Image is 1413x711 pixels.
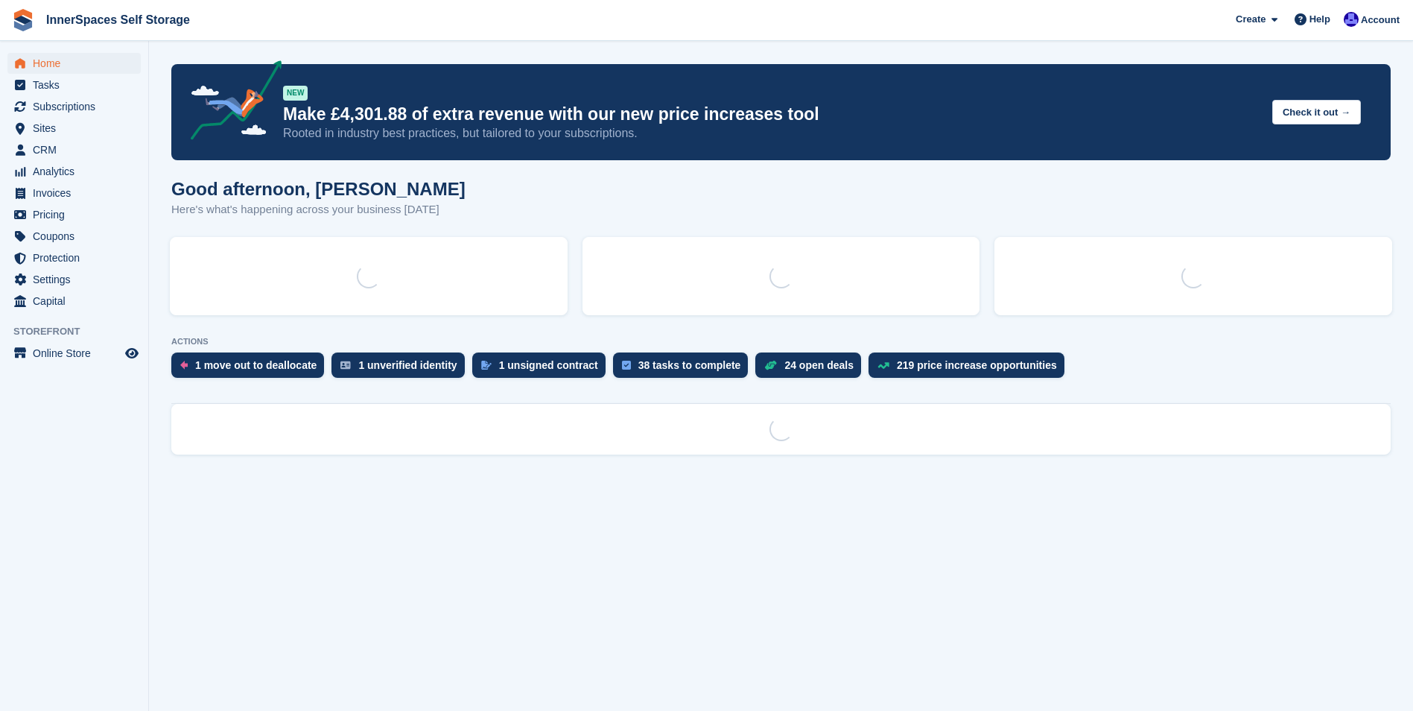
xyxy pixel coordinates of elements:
[764,360,777,370] img: deal-1b604bf984904fb50ccaf53a9ad4b4a5d6e5aea283cecdc64d6e3604feb123c2.svg
[195,359,317,371] div: 1 move out to deallocate
[7,161,141,182] a: menu
[1344,12,1359,27] img: Russell Harding
[877,362,889,369] img: price_increase_opportunities-93ffe204e8149a01c8c9dc8f82e8f89637d9d84a8eef4429ea346261dce0b2c0.svg
[7,96,141,117] a: menu
[33,247,122,268] span: Protection
[7,118,141,139] a: menu
[283,104,1260,125] p: Make £4,301.88 of extra revenue with our new price increases tool
[33,96,122,117] span: Subscriptions
[33,226,122,247] span: Coupons
[7,343,141,364] a: menu
[784,359,854,371] div: 24 open deals
[755,353,869,385] a: 24 open deals
[13,324,148,339] span: Storefront
[33,269,122,290] span: Settings
[123,344,141,362] a: Preview store
[7,53,141,74] a: menu
[33,118,122,139] span: Sites
[283,86,308,101] div: NEW
[33,161,122,182] span: Analytics
[171,179,466,199] h1: Good afternoon, [PERSON_NAME]
[171,201,466,218] p: Here's what's happening across your business [DATE]
[171,353,331,385] a: 1 move out to deallocate
[7,183,141,203] a: menu
[7,269,141,290] a: menu
[7,226,141,247] a: menu
[171,337,1391,347] p: ACTIONS
[7,204,141,225] a: menu
[40,7,196,32] a: InnerSpaces Self Storage
[283,125,1260,142] p: Rooted in industry best practices, but tailored to your subscriptions.
[33,183,122,203] span: Invoices
[1272,100,1361,124] button: Check it out →
[180,361,188,370] img: move_outs_to_deallocate_icon-f764333ba52eb49d3ac5e1228854f67142a1ed5810a6f6cc68b1a99e826820c5.svg
[638,359,741,371] div: 38 tasks to complete
[12,9,34,31] img: stora-icon-8386f47178a22dfd0bd8f6a31ec36ba5ce8667c1dd55bd0f319d3a0aa187defe.svg
[7,291,141,312] a: menu
[622,361,631,370] img: task-75834270c22a3079a89374b754ae025e5fb1db73e45f91037f5363f120a921f8.svg
[7,247,141,268] a: menu
[7,75,141,95] a: menu
[33,53,122,74] span: Home
[472,353,613,385] a: 1 unsigned contract
[340,361,351,370] img: verify_identity-adf6edd0f0f0b5bbfe63781bf79b02c33cf7c696d77639b501bdc392416b5a36.svg
[1309,12,1330,27] span: Help
[33,75,122,95] span: Tasks
[33,204,122,225] span: Pricing
[33,139,122,160] span: CRM
[481,361,492,370] img: contract_signature_icon-13c848040528278c33f63329250d36e43548de30e8caae1d1a13099fd9432cc5.svg
[33,343,122,364] span: Online Store
[897,359,1057,371] div: 219 price increase opportunities
[358,359,457,371] div: 1 unverified identity
[869,353,1072,385] a: 219 price increase opportunities
[33,291,122,312] span: Capital
[331,353,471,385] a: 1 unverified identity
[1361,13,1400,28] span: Account
[178,60,282,145] img: price-adjustments-announcement-icon-8257ccfd72463d97f412b2fc003d46551f7dbcb40ab6d574587a9cd5c0d94...
[7,139,141,160] a: menu
[613,353,756,385] a: 38 tasks to complete
[499,359,598,371] div: 1 unsigned contract
[1236,12,1266,27] span: Create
